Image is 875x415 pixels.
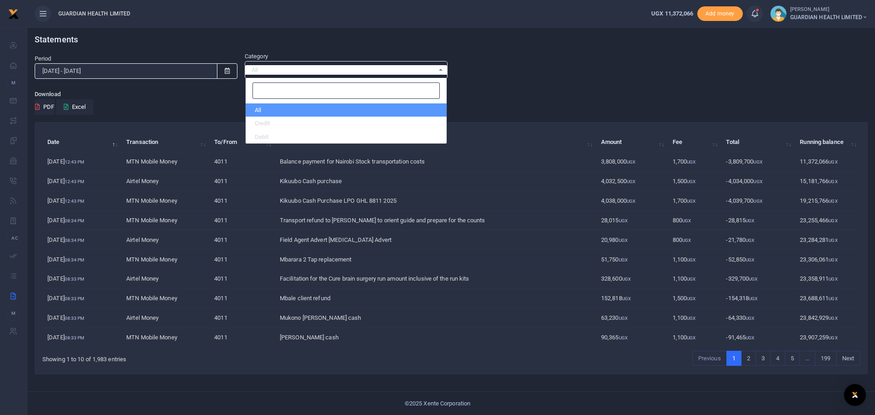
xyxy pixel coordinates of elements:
[596,211,668,231] td: 28,015
[697,6,743,21] span: Add money
[275,308,596,328] td: Mukono [PERSON_NAME] cash
[42,133,121,152] th: Date: activate to sort column descending
[795,289,860,308] td: 23,688,611
[596,328,668,347] td: 90,365
[42,191,121,211] td: [DATE]
[209,230,275,250] td: 4011
[209,289,275,308] td: 4011
[65,238,85,243] small: 08:34 PM
[596,250,668,269] td: 51,750
[275,230,596,250] td: Field Agent Advert [MEDICAL_DATA] Advert
[252,66,434,75] span: All
[746,257,754,262] small: UGX
[746,218,754,223] small: UGX
[829,179,837,184] small: UGX
[829,159,837,164] small: UGX
[829,218,837,223] small: UGX
[746,316,754,321] small: UGX
[668,211,721,231] td: 800
[275,152,596,172] td: Balance payment for Nairobi Stock transportation costs
[35,90,868,99] p: Download
[209,269,275,289] td: 4011
[619,257,628,262] small: UGX
[651,9,693,18] a: UGX 11,372,066
[795,250,860,269] td: 23,306,061
[275,211,596,231] td: Transport refund to [PERSON_NAME] to orient guide and prepare for the counts
[42,328,121,347] td: [DATE]
[749,277,757,282] small: UGX
[622,277,631,282] small: UGX
[682,238,691,243] small: UGX
[627,199,635,204] small: UGX
[275,191,596,211] td: Kikuubo Cash Purchase LPO GHL 8811 2025
[721,328,795,347] td: -91,465
[668,133,721,152] th: Fee: activate to sort column ascending
[815,351,836,366] a: 199
[65,335,85,340] small: 08:33 PM
[121,172,209,191] td: Airtel Money
[795,211,860,231] td: 23,255,466
[668,308,721,328] td: 1,100
[275,269,596,289] td: Facilitation for the Cure brain surgery run amount inclusive of the run kits
[596,191,668,211] td: 4,038,000
[42,230,121,250] td: [DATE]
[619,238,628,243] small: UGX
[209,308,275,328] td: 4011
[790,6,868,14] small: [PERSON_NAME]
[829,199,837,204] small: UGX
[7,231,20,246] li: Ac
[687,296,695,301] small: UGX
[35,99,55,115] button: PDF
[275,172,596,191] td: Kikuubo Cash purchase
[7,75,20,90] li: M
[756,351,771,366] a: 3
[668,328,721,347] td: 1,100
[596,230,668,250] td: 20,980
[42,308,121,328] td: [DATE]
[844,384,866,406] div: Open Intercom Messenger
[35,54,51,63] label: Period
[829,335,837,340] small: UGX
[836,351,860,366] a: Next
[682,218,691,223] small: UGX
[619,316,628,321] small: UGX
[746,335,754,340] small: UGX
[121,250,209,269] td: MTN Mobile Money
[721,289,795,308] td: -154,318
[721,250,795,269] td: -52,850
[687,277,695,282] small: UGX
[795,328,860,347] td: 23,907,259
[596,152,668,172] td: 3,808,000
[770,351,785,366] a: 4
[246,130,447,144] li: Debit
[687,199,695,204] small: UGX
[245,52,268,61] label: Category
[121,211,209,231] td: MTN Mobile Money
[246,117,447,130] li: Credit
[209,172,275,191] td: 4011
[209,133,275,152] th: To/From: activate to sort column ascending
[56,99,93,115] button: Excel
[697,6,743,21] li: Toup your wallet
[795,152,860,172] td: 11,372,066
[42,269,121,289] td: [DATE]
[209,152,275,172] td: 4011
[795,308,860,328] td: 23,842,929
[8,10,19,17] a: logo-small logo-large logo-large
[42,350,380,364] div: Showing 1 to 10 of 1,983 entries
[795,191,860,211] td: 19,215,766
[753,159,762,164] small: UGX
[596,269,668,289] td: 328,600
[721,172,795,191] td: -4,034,000
[829,316,837,321] small: UGX
[121,152,209,172] td: MTN Mobile Money
[65,296,85,301] small: 08:33 PM
[753,199,762,204] small: UGX
[619,335,628,340] small: UGX
[121,133,209,152] th: Transaction: activate to sort column ascending
[65,218,85,223] small: 08:34 PM
[651,10,693,17] span: UGX 11,372,066
[121,308,209,328] td: Airtel Money
[790,13,868,21] span: GUARDIAN HEALTH LIMITED
[35,35,868,45] h4: Statements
